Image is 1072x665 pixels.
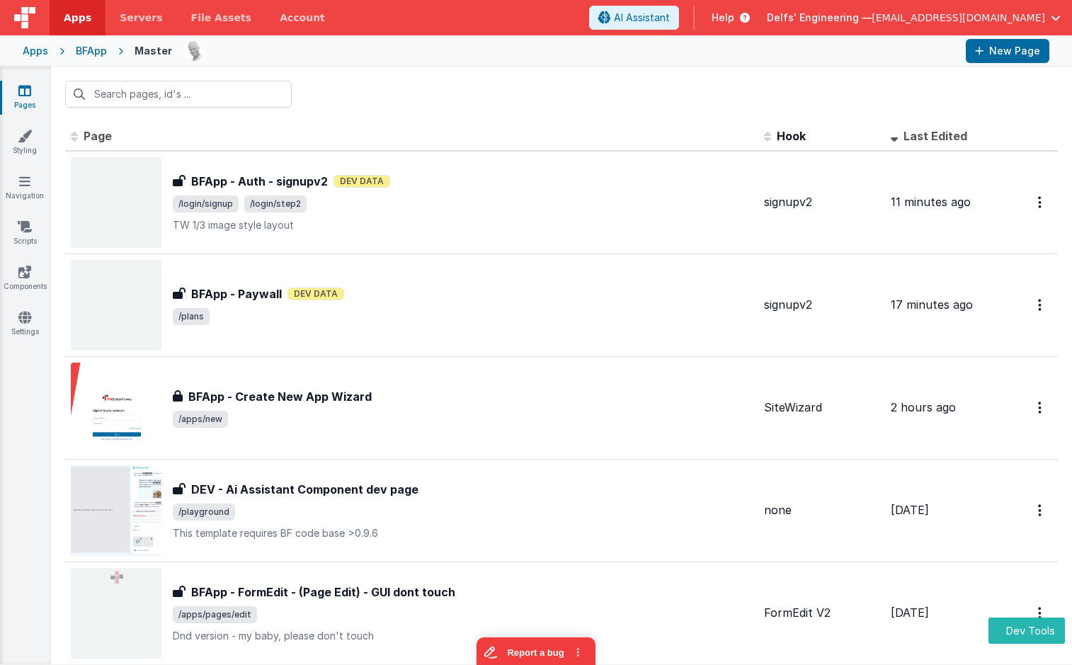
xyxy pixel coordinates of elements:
span: /login/step2 [244,195,307,212]
div: none [764,502,879,518]
button: Options [1030,290,1052,319]
span: Dev Data [333,175,390,188]
button: Options [1030,598,1052,627]
span: 11 minutes ago [891,195,971,209]
h3: BFApp - Paywall [191,285,282,302]
span: [DATE] [891,503,929,517]
span: /plans [173,308,210,325]
img: 11ac31fe5dc3d0eff3fbbbf7b26fa6e1 [184,41,204,61]
button: AI Assistant [589,6,679,30]
button: Options [1030,393,1052,422]
div: Apps [23,44,48,58]
p: TW 1/3 image style layout [173,218,753,232]
span: Page [84,129,112,143]
span: /playground [173,504,235,521]
div: FormEdit V2 [764,605,879,621]
h3: DEV - Ai Assistant Component dev page [191,481,418,498]
span: Hook [777,129,806,143]
span: Help [712,11,734,25]
span: AI Assistant [614,11,670,25]
div: Master [135,44,172,58]
button: Delfs' Engineering — [EMAIL_ADDRESS][DOMAIN_NAME] [767,11,1061,25]
button: Options [1030,496,1052,525]
div: signupv2 [764,194,879,210]
span: 17 minutes ago [891,297,973,312]
div: SiteWizard [764,399,879,416]
span: Dev Data [287,288,344,300]
span: 2 hours ago [891,400,956,414]
span: /login/signup [173,195,239,212]
button: Options [1030,188,1052,217]
span: Servers [120,11,162,25]
div: BFApp [76,44,107,58]
div: signupv2 [764,297,879,313]
span: [EMAIL_ADDRESS][DOMAIN_NAME] [872,11,1045,25]
button: New Page [966,39,1049,63]
span: File Assets [191,11,252,25]
span: [DATE] [891,606,929,620]
h3: BFApp - Auth - signupv2 [191,173,328,190]
h3: BFApp - FormEdit - (Page Edit) - GUI dont touch [191,584,455,601]
h3: BFApp - Create New App Wizard [188,388,372,405]
span: Delfs' Engineering — [767,11,872,25]
span: Last Edited [903,129,967,143]
button: Dev Tools [988,618,1065,644]
input: Search pages, id's ... [65,81,292,108]
span: /apps/pages/edit [173,606,257,623]
span: /apps/new [173,411,228,428]
span: Apps [64,11,91,25]
p: This template requires BF code base >0.9.6 [173,526,753,540]
p: Dnd version - my baby, please don't touch [173,629,753,643]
